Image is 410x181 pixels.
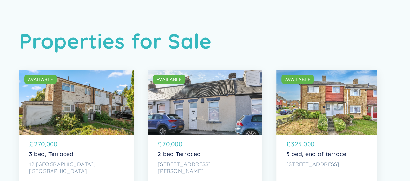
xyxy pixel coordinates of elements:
p: £ [286,140,290,149]
h1: Properties for Sale [19,29,391,53]
p: £ [158,140,162,149]
p: 2 bed Terraced [158,151,252,157]
p: 70,000 [162,140,182,149]
p: £ [29,140,33,149]
p: 270,000 [34,140,58,149]
p: 3 bed, end of terrace [286,151,367,157]
p: 3 bed, Terraced [29,151,124,157]
div: AVAILABLE [28,76,53,83]
p: 325,000 [291,140,315,149]
div: AVAILABLE [285,76,310,83]
div: AVAILABLE [157,76,182,83]
p: 12 [GEOGRAPHIC_DATA], [GEOGRAPHIC_DATA] [29,161,124,175]
p: [STREET_ADDRESS] [286,161,367,168]
p: [STREET_ADDRESS][PERSON_NAME] [158,161,252,175]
